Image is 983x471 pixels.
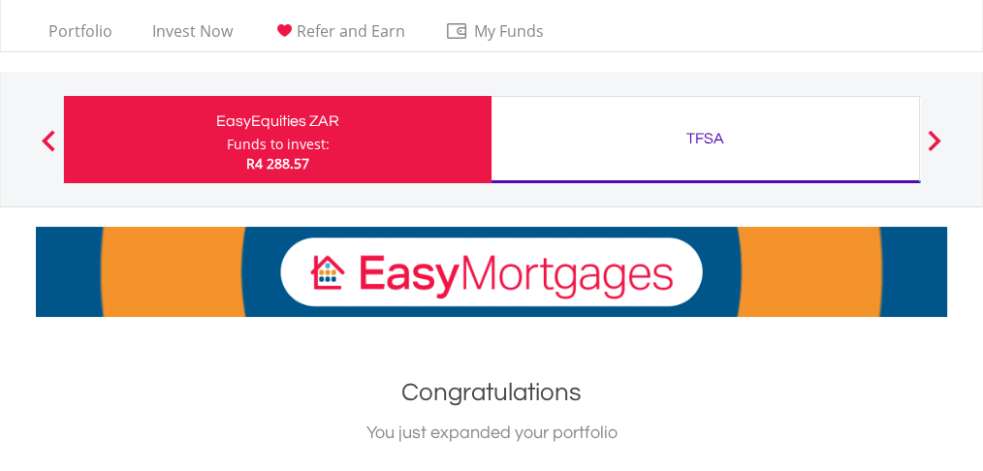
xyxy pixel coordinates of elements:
button: Previous [29,140,68,159]
img: EasyMortage Promotion Banner [36,227,947,317]
h1: Congratulations [36,375,947,410]
span: R4 288.57 [246,154,309,173]
a: Invest Now [144,21,240,51]
div: Funds to invest: [227,135,330,154]
div: EasyEquities ZAR [76,108,480,135]
a: Refer and Earn [265,21,413,51]
button: Next [915,140,954,159]
div: TFSA [503,125,907,152]
span: Refer and Earn [297,20,405,42]
span: My Funds [445,18,572,44]
div: You just expanded your portfolio [36,420,947,447]
a: Portfolio [41,21,120,51]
